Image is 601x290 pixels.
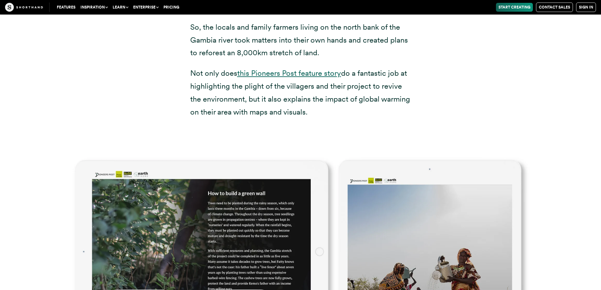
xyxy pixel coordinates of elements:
[110,3,131,12] button: Learn
[131,3,161,12] button: Enterprise
[78,3,110,12] button: Inspiration
[190,67,411,118] p: Not only does do a fantastic job at highlighting the plight of the villagers and their project to...
[576,3,596,12] a: Sign in
[5,3,43,12] img: The Craft
[190,21,411,59] p: So, the locals and family farmers living on the north bank of the Gambia river took matters into ...
[237,68,341,78] a: this Pioneers Post feature story
[54,3,78,12] a: Features
[496,3,533,12] a: Start Creating
[536,3,573,12] a: Contact Sales
[161,3,182,12] a: Pricing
